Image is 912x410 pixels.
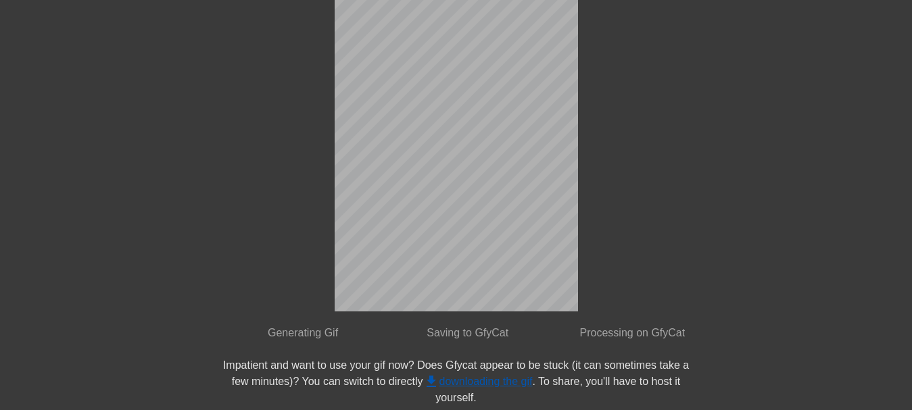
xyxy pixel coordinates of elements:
[209,357,703,406] div: Impatient and want to use your gif now? Does Gfycat appear to be stuck (it can sometimes take a f...
[577,327,685,338] span: Processing on GfyCat
[265,327,339,338] span: Generating Gif
[423,376,533,387] a: downloading the gif
[424,327,508,338] span: Saving to GfyCat
[423,374,439,390] span: get_app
